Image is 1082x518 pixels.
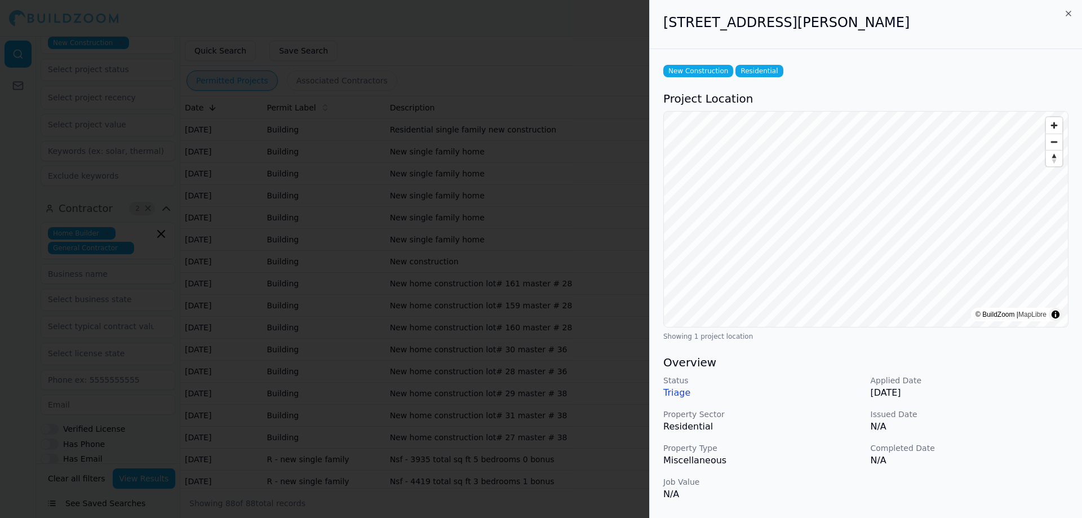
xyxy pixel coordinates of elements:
p: Property Sector [663,409,862,420]
h3: Project Location [663,91,1068,107]
p: Completed Date [871,442,1069,454]
h3: Overview [663,355,1068,370]
canvas: Map [664,112,1068,327]
button: Zoom out [1046,134,1062,150]
p: Job Value [663,476,862,488]
button: Reset bearing to north [1046,150,1062,166]
div: Showing 1 project location [663,332,1068,341]
p: Issued Date [871,409,1069,420]
h2: [STREET_ADDRESS][PERSON_NAME] [663,14,1068,32]
span: Residential [735,65,783,77]
a: MapLibre [1018,311,1046,318]
p: Residential [663,420,862,433]
summary: Toggle attribution [1049,308,1062,321]
button: Zoom in [1046,117,1062,134]
p: Property Type [663,442,862,454]
p: N/A [871,454,1069,467]
p: Miscellaneous [663,454,862,467]
p: N/A [871,420,1069,433]
p: Applied Date [871,375,1069,386]
p: N/A [663,488,862,501]
div: © BuildZoom | [975,309,1046,320]
p: Status [663,375,862,386]
p: [DATE] [871,386,1069,400]
p: Triage [663,386,862,400]
span: New Construction [663,65,733,77]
